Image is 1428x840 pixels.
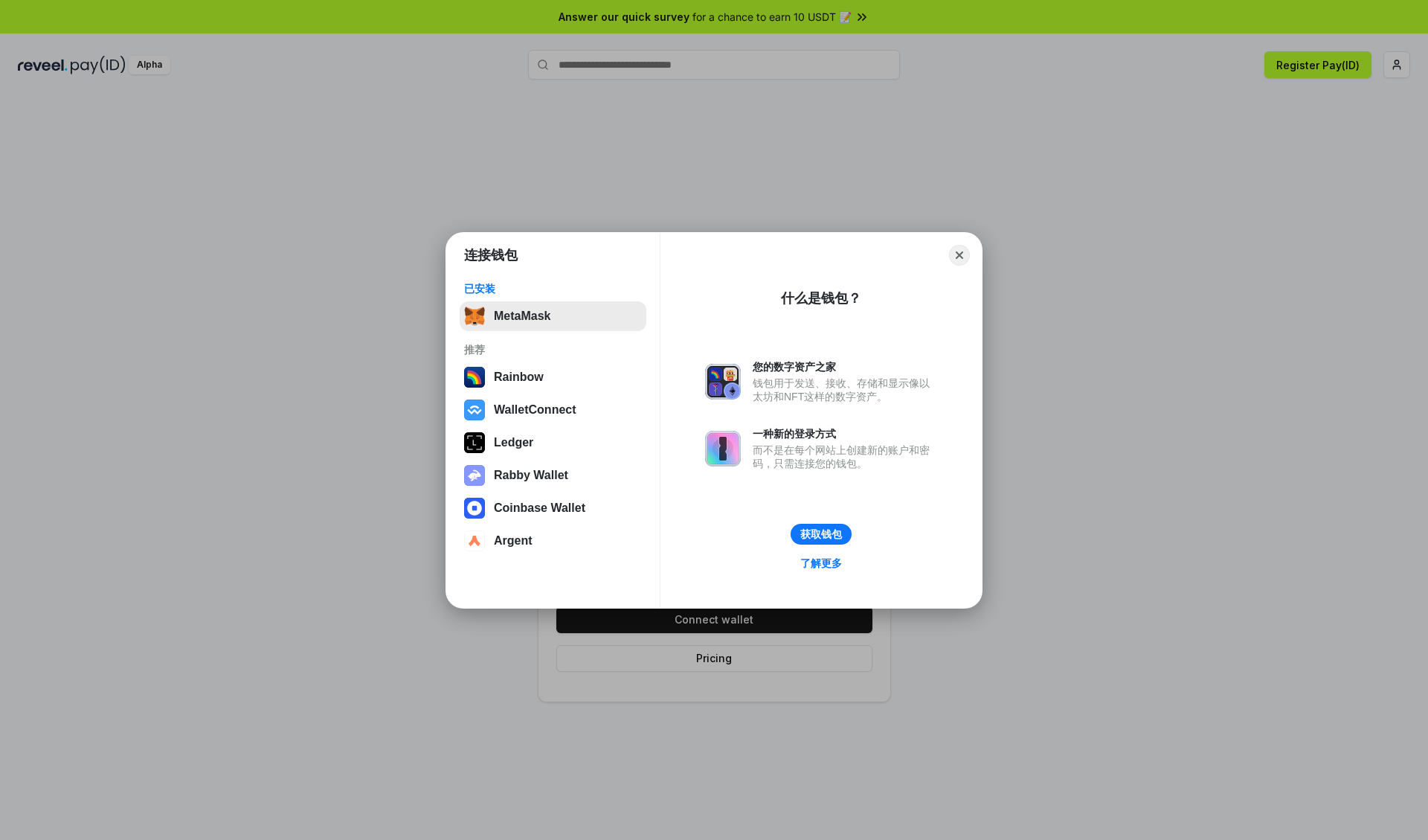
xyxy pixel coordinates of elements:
[460,301,646,331] button: MetaMask
[781,289,861,307] div: 什么是钱包？
[460,526,646,556] button: Argent
[791,554,851,573] a: 了解更多
[494,436,533,449] div: Ledger
[464,246,518,264] h1: 连接钱包
[460,493,646,523] button: Coinbase Wallet
[494,469,568,482] div: Rabby Wallet
[753,360,937,373] div: 您的数字资产之家
[464,306,485,327] img: svg+xml,%3Csvg%20fill%3D%22none%22%20height%3D%2233%22%20viewBox%3D%220%200%2035%2033%22%20width%...
[464,282,642,295] div: 已安装
[494,403,576,417] div: WalletConnect
[494,534,533,548] div: Argent
[464,400,485,420] img: svg+xml,%3Csvg%20width%3D%2228%22%20height%3D%2228%22%20viewBox%3D%220%200%2028%2028%22%20fill%3D...
[464,343,642,356] div: 推荐
[791,524,852,545] button: 获取钱包
[753,443,937,470] div: 而不是在每个网站上创建新的账户和密码，只需连接您的钱包。
[753,376,937,403] div: 钱包用于发送、接收、存储和显示像以太坊和NFT这样的数字资产。
[464,432,485,453] img: svg+xml,%3Csvg%20xmlns%3D%22http%3A%2F%2Fwww.w3.org%2F2000%2Fsvg%22%20width%3D%2228%22%20height%3...
[705,364,741,400] img: svg+xml,%3Csvg%20xmlns%3D%22http%3A%2F%2Fwww.w3.org%2F2000%2Fsvg%22%20fill%3D%22none%22%20viewBox...
[464,530,485,551] img: svg+xml,%3Csvg%20width%3D%2228%22%20height%3D%2228%22%20viewBox%3D%220%200%2028%2028%22%20fill%3D...
[460,362,646,392] button: Rainbow
[494,310,550,323] div: MetaMask
[460,428,646,458] button: Ledger
[753,427,937,440] div: 一种新的登录方式
[464,367,485,388] img: svg+xml,%3Csvg%20width%3D%22120%22%20height%3D%22120%22%20viewBox%3D%220%200%20120%20120%22%20fil...
[460,395,646,425] button: WalletConnect
[705,431,741,467] img: svg+xml,%3Csvg%20xmlns%3D%22http%3A%2F%2Fwww.w3.org%2F2000%2Fsvg%22%20fill%3D%22none%22%20viewBox...
[494,371,544,384] div: Rainbow
[494,501,585,515] div: Coinbase Wallet
[800,557,842,570] div: 了解更多
[464,498,485,519] img: svg+xml,%3Csvg%20width%3D%2228%22%20height%3D%2228%22%20viewBox%3D%220%200%2028%2028%22%20fill%3D...
[460,461,646,490] button: Rabby Wallet
[464,465,485,486] img: svg+xml,%3Csvg%20xmlns%3D%22http%3A%2F%2Fwww.w3.org%2F2000%2Fsvg%22%20fill%3D%22none%22%20viewBox...
[800,528,842,541] div: 获取钱包
[949,245,970,266] button: Close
